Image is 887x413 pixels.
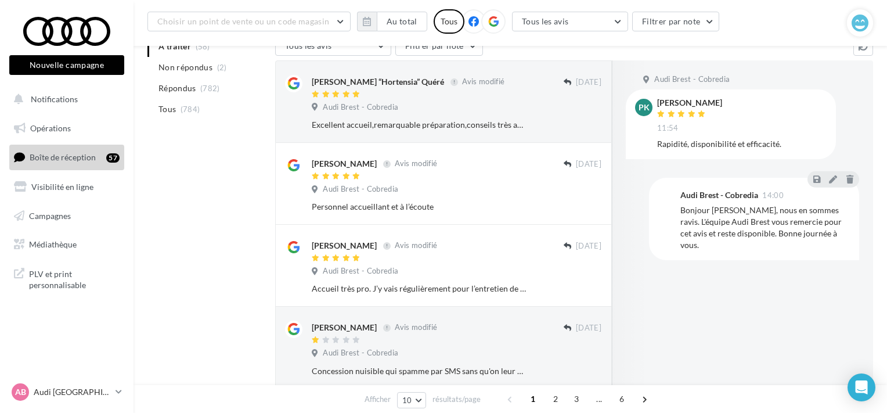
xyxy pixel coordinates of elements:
[9,381,124,403] a: AB Audi [GEOGRAPHIC_DATA]
[357,12,427,31] button: Au total
[654,74,730,85] span: Audi Brest - Cobredia
[576,77,601,88] span: [DATE]
[312,119,526,131] div: Excellent accueil,remarquable préparation,conseils très appréciés.Ayant déjà acheté plusieurs véh...
[34,386,111,398] p: Audi [GEOGRAPHIC_DATA]
[462,77,504,87] span: Avis modifié
[576,241,601,252] span: [DATE]
[395,323,437,332] span: Avis modifié
[7,87,122,112] button: Notifications
[522,16,569,26] span: Tous les avis
[9,55,124,75] button: Nouvelle campagne
[7,204,127,228] a: Campagnes
[512,12,628,31] button: Tous les avis
[158,103,176,115] span: Tous
[576,159,601,170] span: [DATE]
[147,12,351,31] button: Choisir un point de vente ou un code magasin
[31,182,93,192] span: Visibilité en ligne
[312,201,526,213] div: Personnel accueillant et à l’écoute
[29,266,120,291] span: PLV et print personnalisable
[323,184,398,195] span: Audi Brest - Cobredia
[7,261,127,296] a: PLV et print personnalisable
[657,138,827,150] div: Rapidité, disponibilité et efficacité.
[158,62,212,73] span: Non répondus
[312,283,526,295] div: Accueil très pro. J’y vais régulièrement pour l’entretien de mon Audi et l’achat de celle de ma f...
[639,102,650,113] span: PK
[524,390,542,408] span: 1
[395,159,437,168] span: Avis modifié
[30,152,96,162] span: Boîte de réception
[323,102,398,113] span: Audi Brest - Cobredia
[181,105,200,114] span: (784)
[7,175,127,199] a: Visibilité en ligne
[106,153,120,163] div: 57
[312,158,377,170] div: [PERSON_NAME]
[402,396,412,405] span: 10
[7,232,127,257] a: Médiathèque
[848,374,875,401] div: Open Intercom Messenger
[31,94,78,104] span: Notifications
[762,192,784,199] span: 14:00
[29,239,77,249] span: Médiathèque
[632,12,720,31] button: Filtrer par note
[312,240,377,252] div: [PERSON_NAME]
[680,191,758,199] div: Audi Brest - Cobredia
[377,12,427,31] button: Au total
[312,322,377,333] div: [PERSON_NAME]
[680,204,850,251] div: Bonjour [PERSON_NAME], nous en sommes ravis. L'équipe Audi Brest vous remercie pour cet avis et r...
[432,394,481,405] span: résultats/page
[657,99,722,107] div: [PERSON_NAME]
[200,84,220,93] span: (782)
[590,390,608,408] span: ...
[395,36,483,56] button: Filtrer par note
[434,9,464,34] div: Tous
[15,386,26,398] span: AB
[158,82,196,94] span: Répondus
[30,123,71,133] span: Opérations
[7,116,127,141] a: Opérations
[29,210,71,220] span: Campagnes
[217,63,227,72] span: (2)
[397,392,427,408] button: 10
[323,266,398,276] span: Audi Brest - Cobredia
[395,241,437,250] span: Avis modifié
[576,323,601,333] span: [DATE]
[612,390,631,408] span: 6
[7,145,127,170] a: Boîte de réception57
[312,365,526,377] div: Concession nuisible qui spamme par SMS sans qu'on leur ait rien demandé.
[275,36,391,56] button: Tous les avis
[365,394,391,405] span: Afficher
[657,123,679,134] span: 11:54
[312,76,444,88] div: [PERSON_NAME] “Hortensia” Quéré
[567,390,586,408] span: 3
[157,16,329,26] span: Choisir un point de vente ou un code magasin
[546,390,565,408] span: 2
[323,348,398,358] span: Audi Brest - Cobredia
